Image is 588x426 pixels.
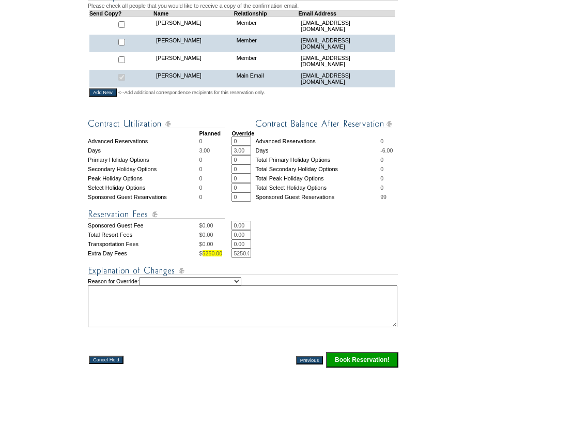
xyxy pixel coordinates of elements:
td: Secondary Holiday Options [88,164,199,174]
img: Reservation Fees [88,208,225,221]
span: 0 [199,138,202,144]
td: Total Secondary Holiday Options [255,164,380,174]
td: Extra Day Fees [88,249,199,258]
td: Send Copy? [89,10,154,17]
span: 0 [380,175,383,181]
td: $ [199,239,231,249]
td: $ [199,221,231,230]
td: Member [234,52,299,70]
td: Name [153,10,234,17]
td: Member [234,17,299,35]
input: Add New [89,88,117,97]
td: Primary Holiday Options [88,155,199,164]
td: Advanced Reservations [255,136,380,146]
td: [EMAIL_ADDRESS][DOMAIN_NAME] [298,17,395,35]
span: 0 [380,157,383,163]
img: Explanation of Changes [88,264,398,277]
td: Select Holiday Options [88,183,199,192]
span: 0 [380,138,383,144]
td: Relationship [234,10,299,17]
strong: Override [231,130,254,136]
td: Total Primary Holiday Options [255,155,380,164]
td: Days [255,146,380,155]
td: Total Resort Fees [88,230,199,239]
span: 0.00 [203,241,213,247]
span: 0 [380,185,383,191]
span: 0.00 [203,222,213,229]
span: 0 [380,166,383,172]
td: [EMAIL_ADDRESS][DOMAIN_NAME] [298,52,395,70]
img: Contract Balance After Reservation [255,117,392,130]
span: 0 [199,157,202,163]
span: 0 [199,166,202,172]
td: Days [88,146,199,155]
td: $ [199,230,231,239]
span: 99 [380,194,386,200]
td: Sponsored Guest Reservations [88,192,199,202]
span: 0 [199,194,202,200]
td: [EMAIL_ADDRESS][DOMAIN_NAME] [298,70,395,87]
td: [PERSON_NAME] [153,17,234,35]
input: Previous [296,356,323,364]
span: -6.00 [380,147,393,154]
img: Contract Utilization [88,117,225,130]
td: Member [234,35,299,52]
span: Please check all people that you would like to receive a copy of the confirmation email. [88,3,299,9]
td: Main Email [234,70,299,87]
td: Advanced Reservations [88,136,199,146]
td: [EMAIL_ADDRESS][DOMAIN_NAME] [298,35,395,52]
td: [PERSON_NAME] [153,35,234,52]
span: <--Add additional correspondence recipients for this reservation only. [118,89,265,96]
td: [PERSON_NAME] [153,52,234,70]
td: Reason for Override: [88,277,399,327]
td: Total Peak Holiday Options [255,174,380,183]
span: 0 [199,185,202,191]
span: 0 [199,175,202,181]
strong: Planned [199,130,220,136]
td: Transportation Fees [88,239,199,249]
input: Cancel Hold [89,356,123,364]
td: Peak Holiday Options [88,174,199,183]
input: Click this button to finalize your reservation. [326,352,398,368]
td: [PERSON_NAME] [153,70,234,87]
td: Total Select Holiday Options [255,183,380,192]
td: Sponsored Guest Fee [88,221,199,230]
span: 0.00 [203,232,213,238]
span: 5250.00 [203,250,223,256]
span: 3.00 [199,147,210,154]
td: Sponsored Guest Reservations [255,192,380,202]
td: Email Address [298,10,395,17]
td: $ [199,249,231,258]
